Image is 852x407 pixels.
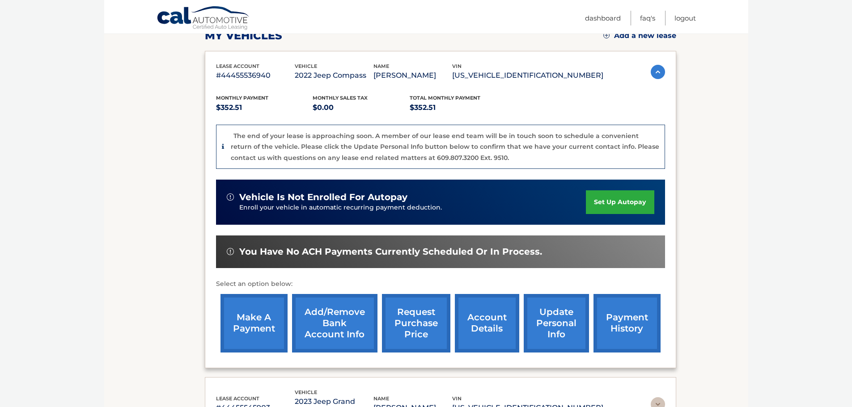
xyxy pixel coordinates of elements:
span: vehicle [295,63,317,69]
span: vin [452,395,462,402]
a: Cal Automotive [157,6,250,32]
a: update personal info [524,294,589,352]
span: name [373,395,389,402]
p: Enroll your vehicle in automatic recurring payment deduction. [239,203,586,213]
span: lease account [216,63,259,69]
p: [PERSON_NAME] [373,69,452,82]
a: set up autopay [586,190,654,214]
span: Monthly sales Tax [313,95,368,101]
a: Add/Remove bank account info [292,294,377,352]
h2: my vehicles [205,29,282,42]
p: [US_VEHICLE_IDENTIFICATION_NUMBER] [452,69,603,82]
a: FAQ's [640,11,655,25]
a: make a payment [220,294,288,352]
p: Select an option below: [216,279,665,290]
a: Dashboard [585,11,621,25]
a: account details [455,294,519,352]
span: lease account [216,395,259,402]
p: 2022 Jeep Compass [295,69,373,82]
span: Monthly Payment [216,95,268,101]
span: You have no ACH payments currently scheduled or in process. [239,246,542,257]
span: vin [452,63,462,69]
a: payment history [593,294,661,352]
p: $352.51 [410,101,507,114]
img: accordion-active.svg [651,65,665,79]
span: vehicle is not enrolled for autopay [239,192,407,203]
img: add.svg [603,32,610,38]
span: vehicle [295,389,317,395]
p: $352.51 [216,101,313,114]
p: The end of your lease is approaching soon. A member of our lease end team will be in touch soon t... [231,132,659,162]
span: name [373,63,389,69]
a: Logout [674,11,696,25]
img: alert-white.svg [227,248,234,255]
p: $0.00 [313,101,410,114]
span: Total Monthly Payment [410,95,480,101]
p: #44455536940 [216,69,295,82]
img: alert-white.svg [227,193,234,201]
a: request purchase price [382,294,450,352]
a: Add a new lease [603,31,676,40]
